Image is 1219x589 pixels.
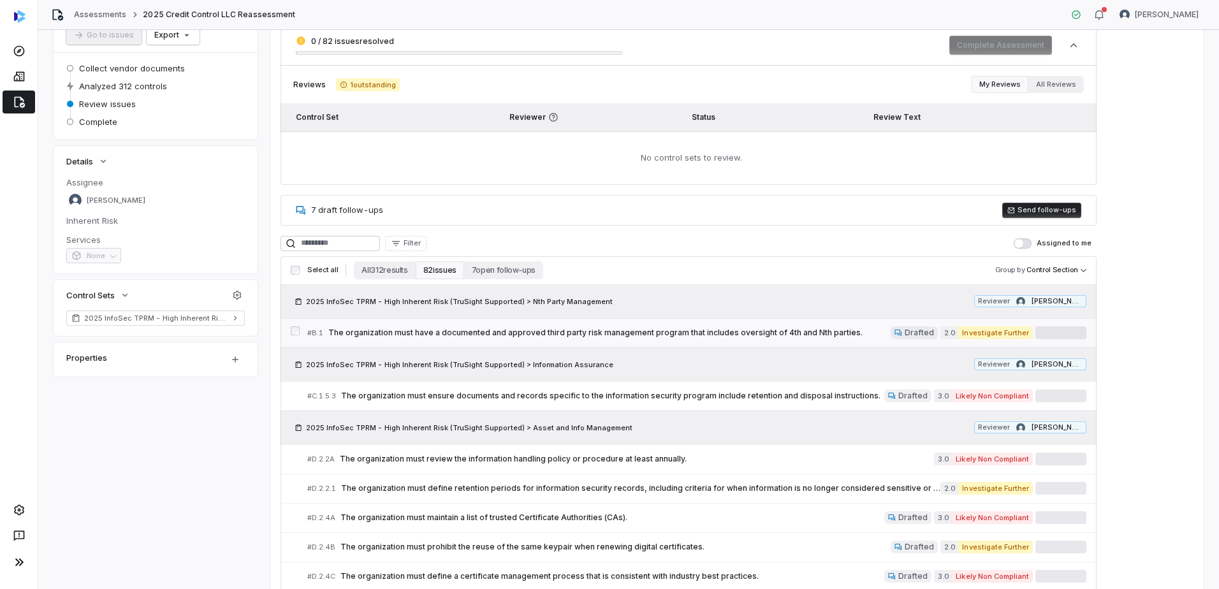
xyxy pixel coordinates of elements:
button: All 312 results [354,261,415,279]
span: Control Set [296,112,339,122]
span: Likely Non Compliant [952,453,1033,465]
button: Details [62,150,112,173]
span: 3.0 [934,453,952,465]
span: The organization must prohibit the reuse of the same keypair when renewing digital certificates. [340,542,891,552]
span: Investigate Further [958,482,1033,495]
span: Control Sets [66,289,115,301]
span: 2.0 [940,541,958,553]
span: Complete [79,116,117,127]
a: #D.2.4BThe organization must prohibit the reuse of the same keypair when renewing digital certifi... [307,533,1086,562]
button: Export [147,25,200,45]
span: 3.0 [934,389,952,402]
span: Group by [995,265,1025,274]
a: #D.2.2.1The organization must define retention periods for information security records, includin... [307,474,1086,503]
span: 2025 InfoSec TPRM - High Inherent Risk (TruSight Supported) > Nth Party Management [306,296,613,307]
span: The organization must define retention periods for information security records, including criter... [341,483,940,493]
span: # C.1.5.3 [307,391,336,401]
span: Likely Non Compliant [952,389,1033,402]
span: The organization must define a certificate management process that is consistent with industry be... [340,571,884,581]
img: Curtis Nohl avatar [1016,423,1025,432]
dt: Services [66,234,245,245]
dt: Inherent Risk [66,215,245,226]
img: Bridget Seagraves avatar [69,194,82,207]
span: # D.2.4C [307,572,335,581]
td: No control sets to review. [281,131,1097,185]
span: # D.2.4A [307,513,335,523]
button: Bridget Seagraves avatar[PERSON_NAME] [1112,5,1206,24]
button: Filter [385,236,427,251]
span: Select all [307,265,338,275]
span: 2025 Credit Control LLC Reassessment [143,10,295,20]
a: #C.1.5.3The organization must ensure documents and records specific to the information security p... [307,382,1086,411]
span: Drafted [905,328,934,338]
span: Filter [404,238,421,248]
button: My Reviews [972,76,1028,93]
img: svg%3e [14,10,26,23]
div: Review filter [972,76,1084,93]
button: 7 open follow-ups [464,261,543,279]
button: 82 issues [416,261,464,279]
span: The organization must maintain a list of trusted Certificate Authorities (CAs). [340,513,884,523]
label: Assigned to me [1014,238,1091,249]
span: Drafted [898,391,928,401]
span: The organization must ensure documents and records specific to the information security program i... [341,391,884,401]
button: Send follow-ups [1002,203,1081,218]
span: Review Text [873,112,921,122]
a: #D.2.2AThe organization must review the information handling policy or procedure at least annuall... [307,445,1086,474]
span: 3.0 [934,511,952,524]
span: The organization must review the information handling policy or procedure at least annually. [340,454,934,464]
img: Curtis Nohl avatar [1016,360,1025,369]
span: 2025 InfoSec TPRM - High Inherent Risk (TruSight Supported) > Asset and Info Management [306,423,632,433]
span: # D.2.2A [307,454,335,464]
button: Assigned to me [1014,238,1032,249]
span: [PERSON_NAME] [1135,10,1199,20]
span: [PERSON_NAME] [1032,296,1083,306]
span: Collect vendor documents [79,62,185,74]
span: Reviewer [509,112,671,122]
span: 2025 InfoSec TPRM - High Inherent Risk (TruSight Supported) > Information Assurance [306,360,613,370]
a: #B.1The organization must have a documented and approved third party risk management program that... [307,319,1086,347]
span: Status [692,112,715,122]
a: #D.2.4AThe organization must maintain a list of trusted Certificate Authorities (CAs).Drafted3.0L... [307,504,1086,532]
a: 2025 InfoSec TPRM - High Inherent Risk (TruSight Supported) [66,310,245,326]
span: 2.0 [940,482,958,495]
span: Review issues [79,98,136,110]
span: [PERSON_NAME] [1032,360,1083,369]
span: Analyzed 312 controls [79,80,167,92]
span: Investigate Further [958,326,1033,339]
span: 2025 InfoSec TPRM - High Inherent Risk (TruSight Supported) [84,313,227,323]
span: Drafted [905,542,934,552]
span: [PERSON_NAME] [87,196,145,205]
a: Assessments [74,10,126,20]
span: # D.2.4B [307,542,335,552]
span: 7 draft follow-ups [311,205,383,215]
span: Reviewer [978,296,1010,306]
button: All Reviews [1028,76,1084,93]
span: Drafted [898,571,928,581]
img: Curtis Nohl avatar [1016,297,1025,306]
span: Reviewer [978,423,1010,432]
span: 0 / 82 issues resolved [311,36,394,46]
span: 2.0 [940,326,958,339]
span: 1 outstanding [336,78,400,91]
img: Bridget Seagraves avatar [1120,10,1130,20]
span: Investigate Further [958,541,1033,553]
input: Select all [291,266,300,275]
span: # D.2.2.1 [307,484,336,493]
span: Likely Non Compliant [952,570,1033,583]
span: Details [66,156,93,167]
span: # B.1 [307,328,323,338]
span: Drafted [898,513,928,523]
span: [PERSON_NAME] [1032,423,1083,432]
button: Control Sets [62,284,134,307]
span: Reviewer [978,360,1010,369]
span: Likely Non Compliant [952,511,1033,524]
span: The organization must have a documented and approved third party risk management program that inc... [328,328,891,338]
span: Reviews [293,80,326,90]
span: 3.0 [934,570,952,583]
dt: Assignee [66,177,245,188]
